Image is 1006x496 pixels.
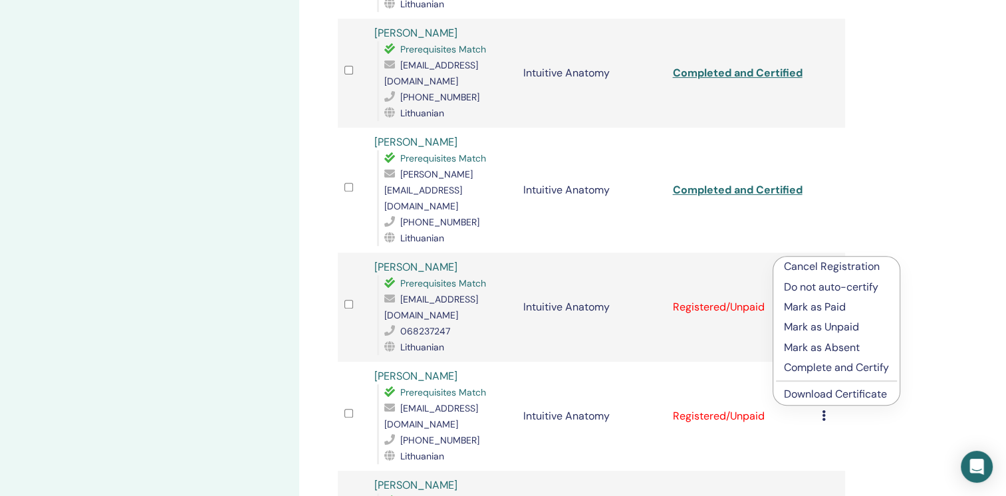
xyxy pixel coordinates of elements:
td: Intuitive Anatomy [517,128,666,253]
a: [PERSON_NAME] [374,135,457,149]
span: 068237247 [400,325,450,337]
a: Completed and Certified [672,183,802,197]
span: Lithuanian [400,232,444,244]
td: Intuitive Anatomy [517,362,666,471]
p: Mark as Paid [784,299,889,315]
a: [PERSON_NAME] [374,478,457,492]
span: Prerequisites Match [400,277,486,289]
span: [EMAIL_ADDRESS][DOMAIN_NAME] [384,402,478,430]
span: Prerequisites Match [400,43,486,55]
p: Mark as Absent [784,340,889,356]
span: [EMAIL_ADDRESS][DOMAIN_NAME] [384,293,478,321]
span: Lithuanian [400,341,444,353]
a: [PERSON_NAME] [374,260,457,274]
span: Lithuanian [400,450,444,462]
span: [PHONE_NUMBER] [400,91,479,103]
a: Download Certificate [784,387,887,401]
p: Mark as Unpaid [784,319,889,335]
div: Open Intercom Messenger [961,451,993,483]
span: [EMAIL_ADDRESS][DOMAIN_NAME] [384,59,478,87]
span: Lithuanian [400,107,444,119]
span: [PHONE_NUMBER] [400,216,479,228]
td: Intuitive Anatomy [517,19,666,128]
td: Intuitive Anatomy [517,253,666,362]
p: Do not auto-certify [784,279,889,295]
a: [PERSON_NAME] [374,369,457,383]
a: Completed and Certified [672,66,802,80]
span: [PERSON_NAME][EMAIL_ADDRESS][DOMAIN_NAME] [384,168,473,212]
p: Cancel Registration [784,259,889,275]
span: [PHONE_NUMBER] [400,434,479,446]
span: Prerequisites Match [400,152,486,164]
a: [PERSON_NAME] [374,26,457,40]
span: Prerequisites Match [400,386,486,398]
p: Complete and Certify [784,360,889,376]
